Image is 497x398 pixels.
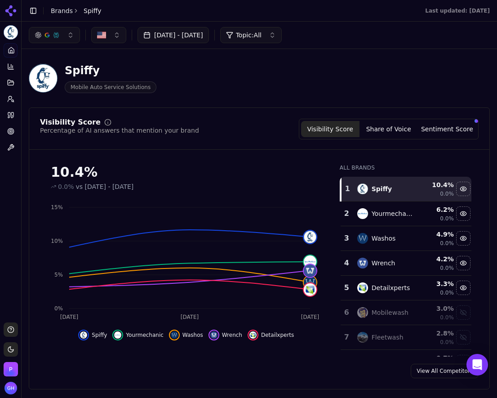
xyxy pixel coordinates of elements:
button: Open organization switcher [4,362,18,376]
span: Wrench [222,331,242,339]
div: Yourmechanic [372,209,414,218]
button: Show mobilewash data [456,305,470,320]
button: Hide yourmechanic data [456,206,470,221]
span: Detailxperts [261,331,294,339]
div: 4.9 % [421,230,453,239]
span: vs [DATE] - [DATE] [76,182,134,191]
span: 0.0% [58,182,74,191]
tspan: 0% [54,305,63,312]
span: Mobile Auto Service Solutions [65,81,156,93]
button: Share of Voice [359,121,418,137]
tr: 0.7%Show openbay data [341,350,471,375]
span: 0.0% [440,339,454,346]
div: 4.2 % [421,255,453,264]
button: [DATE] - [DATE] [138,27,209,43]
div: 2.8 % [421,329,453,338]
div: Last updated: [DATE] [425,7,490,14]
div: 1 [345,183,348,194]
div: 4 [344,258,348,268]
img: spiffy [304,231,316,243]
div: 2 [344,208,348,219]
img: detailxperts [249,331,257,339]
div: All Brands [340,164,471,171]
button: Hide washos data [169,330,203,340]
span: 0.0% [440,190,454,197]
tr: 3washosWashos4.9%0.0%Hide washos data [341,226,471,251]
button: Open user button [4,382,17,394]
span: 0.0% [440,240,454,247]
button: Visibility Score [301,121,359,137]
tspan: 5% [54,272,63,278]
img: Grace Hallen [4,382,17,394]
img: detailxperts [357,282,368,293]
img: Spiffy [29,64,58,93]
span: Topic: All [236,31,262,40]
button: Hide washos data [456,231,470,246]
tspan: 10% [51,238,63,244]
button: Current brand: Spiffy [4,25,18,40]
div: 6.2 % [421,205,453,214]
tspan: [DATE] [301,314,319,320]
tr: 1spiffySpiffy10.4%0.0%Hide spiffy data [341,177,471,201]
img: wrench [304,264,316,277]
div: 3 [344,233,348,244]
img: detailxperts [304,283,316,296]
img: Spiffy [4,25,18,40]
span: 0.0% [440,264,454,272]
span: Washos [182,331,203,339]
div: Fleetwash [372,333,404,342]
div: Spiffy [372,184,392,193]
span: Spiffy [92,331,107,339]
span: 0.0% [440,314,454,321]
span: 0.0% [440,215,454,222]
a: Brands [51,7,73,14]
div: Detailxperts [372,283,410,292]
button: Hide detailxperts data [456,281,470,295]
div: Wrench [372,259,395,268]
tspan: [DATE] [181,314,199,320]
div: Open Intercom Messenger [466,354,488,376]
button: Show fleetwash data [456,330,470,344]
div: 3.0 % [421,304,453,313]
span: Spiffy [84,6,102,15]
img: wrench [210,331,217,339]
div: Mobilewash [372,308,408,317]
img: spiffy [80,331,87,339]
span: 0.0% [440,289,454,296]
img: washos [171,331,178,339]
div: 10.4% [51,164,322,180]
img: US [97,31,106,40]
div: 7 [344,332,348,343]
tr: 7fleetwashFleetwash2.8%0.0%Show fleetwash data [341,325,471,350]
tspan: [DATE] [60,314,79,320]
img: mobilewash [357,307,368,318]
img: yourmechanic [357,208,368,219]
span: Yourmechanic [126,331,164,339]
tr: 6mobilewashMobilewash3.0%0.0%Show mobilewash data [341,300,471,325]
div: Percentage of AI answers that mention your brand [40,126,199,135]
img: spiffy [357,183,368,194]
nav: breadcrumb [51,6,102,15]
tr: 4wrenchWrench4.2%0.0%Hide wrench data [341,251,471,276]
img: yourmechanic [304,255,316,268]
tr: 5detailxpertsDetailxperts3.3%0.0%Hide detailxperts data [341,276,471,300]
a: View All Competitors [411,364,479,378]
div: 0.7 % [421,353,453,362]
button: Hide spiffy data [78,330,107,340]
img: washos [357,233,368,244]
tspan: 15% [51,204,63,210]
img: Perrill [4,362,18,376]
div: 3.3 % [421,279,453,288]
div: Washos [372,234,396,243]
img: fleetwash [357,332,368,343]
img: yourmechanic [114,331,121,339]
button: Hide wrench data [456,256,470,270]
div: 5 [344,282,348,293]
div: Spiffy [65,63,156,78]
button: Sentiment Score [418,121,476,137]
img: wrench [357,258,368,268]
tr: 2yourmechanicYourmechanic6.2%0.0%Hide yourmechanic data [341,201,471,226]
button: Hide wrench data [209,330,242,340]
button: Show openbay data [456,355,470,369]
div: Visibility Score [40,119,101,126]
